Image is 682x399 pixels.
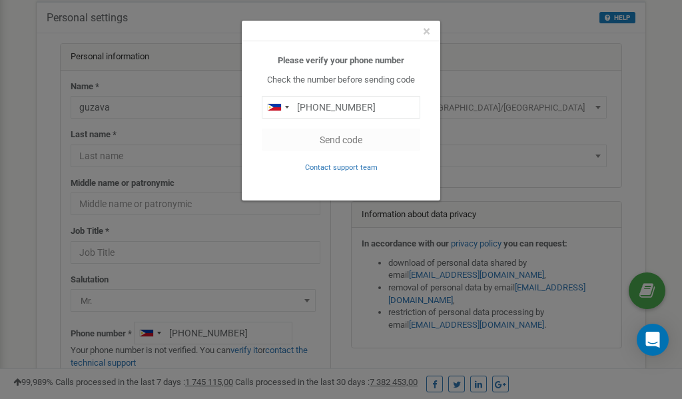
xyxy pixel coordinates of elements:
[262,97,293,118] div: Telephone country code
[637,324,669,356] div: Open Intercom Messenger
[423,25,430,39] button: Close
[305,163,378,172] small: Contact support team
[262,96,420,119] input: 0905 123 4567
[278,55,404,65] b: Please verify your phone number
[423,23,430,39] span: ×
[262,74,420,87] p: Check the number before sending code
[305,162,378,172] a: Contact support team
[262,129,420,151] button: Send code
